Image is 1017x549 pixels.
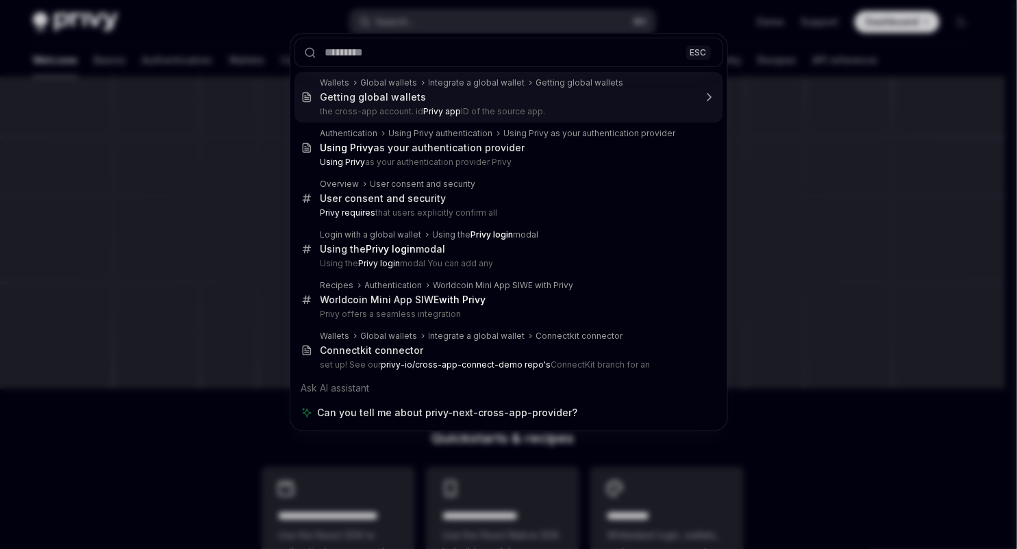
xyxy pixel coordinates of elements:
b: privy-io/cross-app-connect-demo repo's [381,359,551,370]
b: Privy login [471,229,514,240]
div: as your authentication provider [321,142,525,154]
div: Global wallets [361,331,418,342]
span: Can you tell me about privy-next-cross-app-provider? [318,406,578,420]
div: Integrate a global wallet [429,331,525,342]
div: Authentication [365,280,423,291]
b: Using Privy [321,157,366,167]
p: as your authentication provider Privy [321,157,694,168]
b: Privy requires [321,207,376,218]
div: Wallets [321,77,350,88]
b: Privy login [366,243,416,255]
div: Login with a global wallet [321,229,422,240]
p: that users explicitly confirm all [321,207,694,218]
b: Privy app [424,106,462,116]
div: User consent and security [371,179,476,190]
div: Global wallets [361,77,418,88]
div: Ask AI assistant [294,376,723,400]
p: Using the modal You can add any [321,258,694,269]
div: Overview [321,179,360,190]
div: Getting global wallets [321,91,427,103]
p: set up! See our ConnectKit branch for an [321,359,694,370]
div: Using Privy as your authentication provider [504,128,676,139]
div: Using the modal [321,243,446,255]
div: User consent and security [321,192,447,205]
b: with Privy [440,294,486,305]
div: Recipes [321,280,354,291]
b: Privy login [359,258,401,268]
div: Connectkit connector [536,331,623,342]
div: Authentication [321,128,378,139]
div: Worldcoin Mini App SIWE with Privy [434,280,574,291]
div: Using the modal [433,229,539,240]
div: Using Privy authentication [389,128,493,139]
div: ESC [686,45,711,60]
div: Connectkit connector [321,344,424,357]
div: Worldcoin Mini App SIWE [321,294,486,306]
div: Wallets [321,331,350,342]
b: Using Privy [321,142,374,153]
p: the cross-app account. id ID of the source app. [321,106,694,117]
div: Getting global wallets [536,77,624,88]
p: Privy offers a seamless integration [321,309,694,320]
div: Integrate a global wallet [429,77,525,88]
